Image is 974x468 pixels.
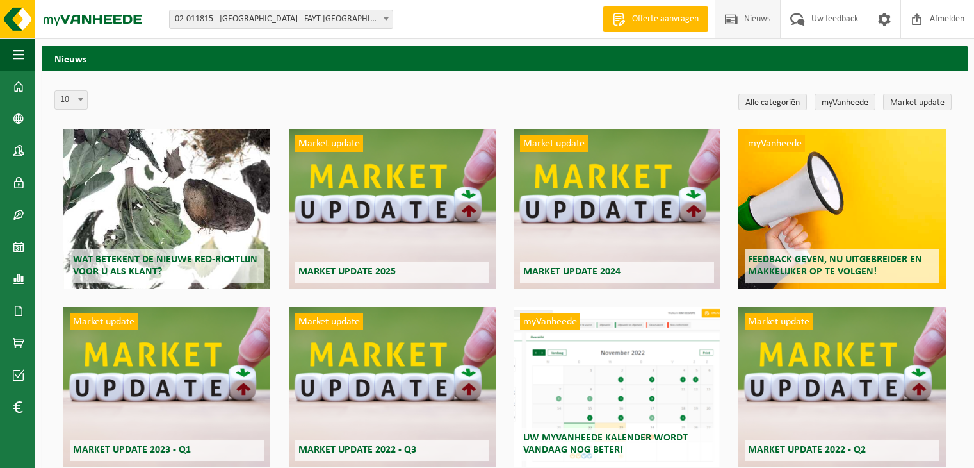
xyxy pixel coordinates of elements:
[815,94,875,110] a: myVanheede
[745,313,813,330] span: Market update
[738,307,945,467] a: Market update Market update 2022 - Q2
[883,94,952,110] a: Market update
[629,13,702,26] span: Offerte aanvragen
[73,445,191,455] span: Market update 2023 - Q1
[520,313,580,330] span: myVanheede
[42,46,968,71] h2: Nieuws
[55,91,87,109] span: 10
[63,307,270,467] a: Market update Market update 2023 - Q1
[748,255,922,277] span: Feedback geven, nu uitgebreider en makkelijker op te volgen!
[54,90,88,110] span: 10
[298,267,396,277] span: Market update 2025
[170,10,393,28] span: 02-011815 - HOTEL DU VAL FAYT - FAYT-LEZ-MANAGE
[295,135,363,152] span: Market update
[745,135,805,152] span: myVanheede
[289,307,496,467] a: Market update Market update 2022 - Q3
[70,313,138,330] span: Market update
[523,433,688,455] span: Uw myVanheede kalender wordt vandaag nog beter!
[295,313,363,330] span: Market update
[523,267,621,277] span: Market update 2024
[298,445,416,455] span: Market update 2022 - Q3
[738,94,807,110] a: Alle categoriën
[73,255,257,277] span: Wat betekent de nieuwe RED-richtlijn voor u als klant?
[63,129,270,289] a: Wat betekent de nieuwe RED-richtlijn voor u als klant?
[514,307,720,467] a: myVanheede Uw myVanheede kalender wordt vandaag nog beter!
[289,129,496,289] a: Market update Market update 2025
[520,135,588,152] span: Market update
[514,129,720,289] a: Market update Market update 2024
[603,6,708,32] a: Offerte aanvragen
[748,445,866,455] span: Market update 2022 - Q2
[738,129,945,289] a: myVanheede Feedback geven, nu uitgebreider en makkelijker op te volgen!
[169,10,393,29] span: 02-011815 - HOTEL DU VAL FAYT - FAYT-LEZ-MANAGE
